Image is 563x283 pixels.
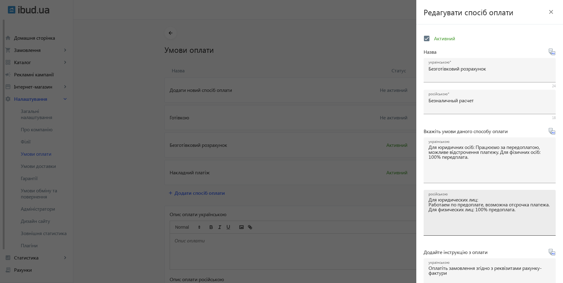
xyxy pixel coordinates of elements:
[424,128,508,135] span: Вкажіть умови даного способу оплати
[429,60,449,65] mat-label: українською
[429,192,447,197] mat-label: російською
[424,249,488,256] span: Додайте інструкцію з оплати
[548,249,556,256] svg-icon: Перекласти на рос.
[429,92,447,96] mat-label: російською
[424,49,436,55] span: Назва
[434,35,455,42] span: Активний
[429,139,449,144] mat-label: українською
[429,260,449,265] mat-label: українською
[548,48,556,56] svg-icon: Перекласти на рос.
[548,128,556,135] svg-icon: Перекласти на рос.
